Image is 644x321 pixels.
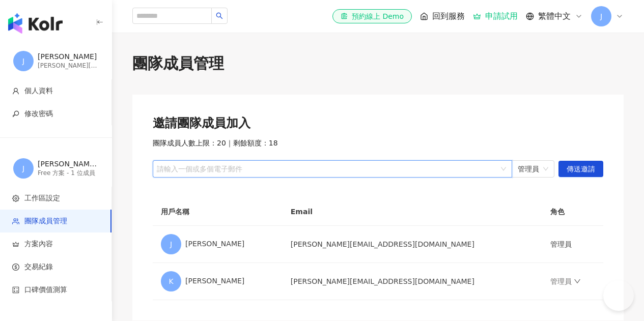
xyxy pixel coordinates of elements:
span: down [574,278,581,285]
a: 管理員 [550,277,581,285]
span: 回到服務 [432,11,465,22]
td: 管理員 [542,226,603,263]
div: [PERSON_NAME] [161,271,274,291]
iframe: Help Scout Beacon - Open [603,280,634,311]
span: J [22,163,24,174]
div: [PERSON_NAME] [161,234,274,254]
th: 用戶名稱 [153,198,283,226]
img: logo [8,13,63,34]
div: Free 方案 - 1 位成員 [38,169,99,178]
button: 傳送邀請 [558,161,603,177]
span: 團隊成員管理 [24,216,67,226]
span: 工作區設定 [24,193,60,203]
span: 管理員 [518,161,548,177]
span: 團隊成員人數上限：20 ｜ 剩餘額度：18 [153,138,278,149]
span: 繁體中文 [538,11,571,22]
span: 個人資料 [24,86,53,96]
div: [PERSON_NAME][EMAIL_ADDRESS][DOMAIN_NAME] [38,62,99,70]
span: 傳送邀請 [567,161,595,178]
span: user [12,87,19,95]
span: J [22,55,24,67]
td: [PERSON_NAME][EMAIL_ADDRESS][DOMAIN_NAME] [283,263,542,300]
a: 申請試用 [473,11,518,21]
span: 口碑價值測算 [24,285,67,295]
span: 交易紀錄 [24,262,53,272]
th: 角色 [542,198,603,226]
span: K [169,276,173,287]
div: 邀請團隊成員加入 [153,115,603,132]
span: key [12,110,19,118]
a: 預約線上 Demo [332,9,412,23]
span: search [216,12,223,19]
td: [PERSON_NAME][EMAIL_ADDRESS][DOMAIN_NAME] [283,226,542,263]
a: 回到服務 [420,11,465,22]
div: [PERSON_NAME] 的工作區 [38,159,99,169]
th: Email [283,198,542,226]
span: J [600,11,602,22]
div: [PERSON_NAME] [38,52,99,62]
span: J [170,239,172,250]
span: calculator [12,286,19,294]
span: 方案內容 [24,239,53,249]
span: dollar [12,264,19,271]
div: 團隊成員管理 [132,53,624,74]
span: 修改密碼 [24,109,53,119]
div: 預約線上 Demo [341,11,404,21]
